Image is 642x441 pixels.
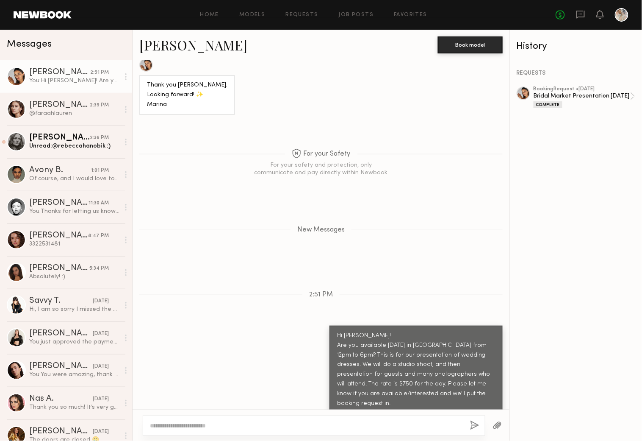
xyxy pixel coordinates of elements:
div: Avony B. [29,166,91,175]
div: [DATE] [93,395,109,403]
div: [PERSON_NAME] [29,329,93,338]
a: Home [200,12,219,18]
span: New Messages [297,226,345,234]
div: Savvy T. [29,297,93,305]
a: Requests [286,12,318,18]
div: Of course, and I would love to be considered for any other future projects you may have, thank yo... [29,175,119,183]
div: Hi, I am so sorry I missed the casting April first. I ended being booked in [US_STATE] on a golf ... [29,305,119,313]
div: Bridal Market Presentation [DATE] [534,92,630,100]
a: Book model [438,41,503,48]
span: Messages [7,39,52,49]
div: For your safety and protection, only communicate and pay directly within Newbook [253,162,389,177]
div: REQUESTS [517,70,635,76]
div: [PERSON_NAME] [29,68,90,77]
div: You: Thanks for letting us know! Have a wonderful season in [GEOGRAPHIC_DATA], and we hope to see... [29,207,119,215]
span: For your Safety [292,149,351,159]
div: Hi [PERSON_NAME]! Are you available [DATE] in [GEOGRAPHIC_DATA] from 12pm to 6pm? This is for our... [337,331,495,429]
div: 5:34 PM [89,265,109,273]
div: 2:51 PM [90,69,109,77]
div: [PERSON_NAME] [29,427,93,436]
div: 8:47 PM [88,232,109,240]
div: You: You were amazing, thank you so much! [29,371,119,379]
a: Job Posts [339,12,374,18]
div: Unread: @rebeccahanobik :) [29,142,119,150]
div: 11:30 AM [89,199,109,207]
div: [DATE] [93,428,109,436]
a: [PERSON_NAME] [139,36,247,54]
div: [PERSON_NAME] [29,101,90,109]
div: booking Request • [DATE] [534,87,630,92]
div: [PERSON_NAME] [29,264,89,273]
a: Models [239,12,265,18]
div: [PERSON_NAME] [29,199,89,207]
a: Favorites [394,12,427,18]
div: 3322531481 [29,240,119,248]
div: 1:01 PM [91,167,109,175]
button: Book model [438,36,503,53]
div: [DATE] [93,363,109,371]
span: 2:51 PM [309,291,333,299]
div: [PERSON_NAME] [29,134,90,142]
div: [DATE] [93,330,109,338]
div: @faraahlauren [29,109,119,117]
div: You: just approved the payment, but I think you need to update on your end! [29,338,119,346]
div: You: Hi [PERSON_NAME]! Are you available [DATE] in [GEOGRAPHIC_DATA] from 12pm to 6pm? This is fo... [29,77,119,85]
div: Complete [534,101,562,108]
div: Thank you so much! It’s very generous of you! I wish you the best and an enjoyable shoot [DATE]. ... [29,403,119,411]
div: 2:39 PM [90,101,109,109]
div: 2:36 PM [90,134,109,142]
div: [PERSON_NAME] [29,362,93,371]
div: [PERSON_NAME] [29,232,88,240]
div: History [517,42,635,51]
div: Nas A. [29,395,93,403]
div: Thank you [PERSON_NAME]. Looking forward! ✨ Marina [147,81,227,110]
a: bookingRequest •[DATE]Bridal Market Presentation [DATE]Complete [534,87,635,108]
div: Absolutely! :) [29,273,119,281]
div: [DATE] [93,297,109,305]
